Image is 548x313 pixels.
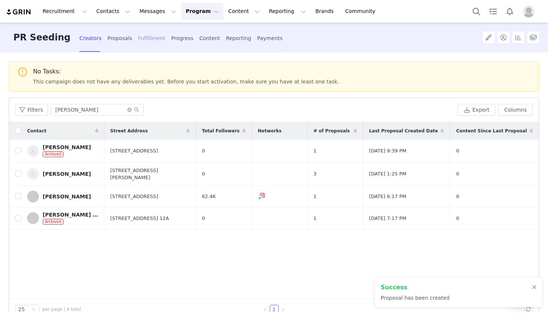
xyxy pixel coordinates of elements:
div: Content [199,29,220,48]
img: 64a0a9c5-9953-46cd-865a-b0683fd339cb--s.jpg [27,168,39,180]
span: No Tasks: [33,67,533,76]
h2: Success [381,283,450,292]
span: 1 [314,193,316,200]
span: [DATE] 1:25 PM [369,170,406,178]
button: Export [457,104,495,116]
button: Recruitment [38,3,92,20]
img: grin logo [6,9,32,16]
button: Filters [15,104,48,116]
i: icon: right [281,307,285,312]
button: Profile [518,6,542,17]
button: Contacts [92,3,135,20]
i: icon: exclamation-circle [18,67,27,76]
i: icon: left [263,307,268,312]
img: fbfbf456-6a64-4376-a2a0-d7fe450f4ebb--s.jpg [27,145,39,157]
span: [STREET_ADDRESS] 12A [110,215,169,222]
span: Archived [43,219,63,225]
span: Networks [258,128,282,134]
a: [PERSON_NAME] [PERSON_NAME]Archived [27,212,98,225]
div: Proposals [107,29,132,48]
span: 1 [314,147,316,155]
span: # of Proposals [314,128,350,134]
span: 0 [202,147,205,155]
div: [PERSON_NAME] [PERSON_NAME] [43,212,98,218]
span: Archived [43,151,63,157]
i: icon: search [134,107,139,112]
div: Reporting [226,29,251,48]
button: Search [468,3,485,20]
i: icon: down [32,307,36,312]
span: This campaign does not have any deliverables yet. Before you start activation, make sure you have... [33,78,533,86]
div: [PERSON_NAME] [43,194,91,200]
div: [PERSON_NAME] [43,144,91,150]
img: instagram.svg [259,192,265,198]
a: [PERSON_NAME] [27,168,98,180]
h3: PR Seeding [13,23,70,53]
span: [DATE] 6:17 PM [369,193,406,200]
span: 0 [456,170,459,178]
div: Progress [171,29,193,48]
span: per page | 4 total [42,306,81,313]
span: 62.4K [202,193,216,200]
span: [STREET_ADDRESS] [110,193,158,200]
span: [STREET_ADDRESS][PERSON_NAME] [110,167,190,181]
a: Tasks [485,3,501,20]
button: Notifications [502,3,518,20]
span: 3 [314,170,316,178]
input: Search... [51,104,144,116]
span: [DATE] 7:17 PM [369,215,406,222]
span: 0 [456,215,459,222]
span: 1 [314,215,316,222]
button: Program [181,3,223,20]
span: 0 [456,193,459,200]
button: Messages [135,3,181,20]
img: placeholder-profile.jpg [523,6,535,17]
div: Payments [257,29,283,48]
span: 0 [202,170,205,178]
span: Contact [27,128,46,134]
p: Proposal has been created [381,294,450,302]
a: Brands [311,3,340,20]
span: Last Proposal Created Date [369,128,438,134]
a: Community [341,3,383,20]
i: icon: close-circle [127,108,132,112]
div: Creators [79,29,102,48]
a: [PERSON_NAME]Archived [27,144,98,158]
div: [PERSON_NAME] [43,171,91,177]
span: 0 [456,147,459,155]
span: Content Since Last Proposal [456,128,527,134]
span: [DATE] 9:39 PM [369,147,406,155]
button: Content [224,3,264,20]
button: Columns [498,104,533,116]
span: Street Address [110,128,148,134]
span: [STREET_ADDRESS] [110,147,158,155]
a: [PERSON_NAME] [27,191,98,202]
div: Fulfillment [138,29,165,48]
span: 0 [202,215,205,222]
span: Total Followers [202,128,240,134]
button: Reporting [265,3,311,20]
